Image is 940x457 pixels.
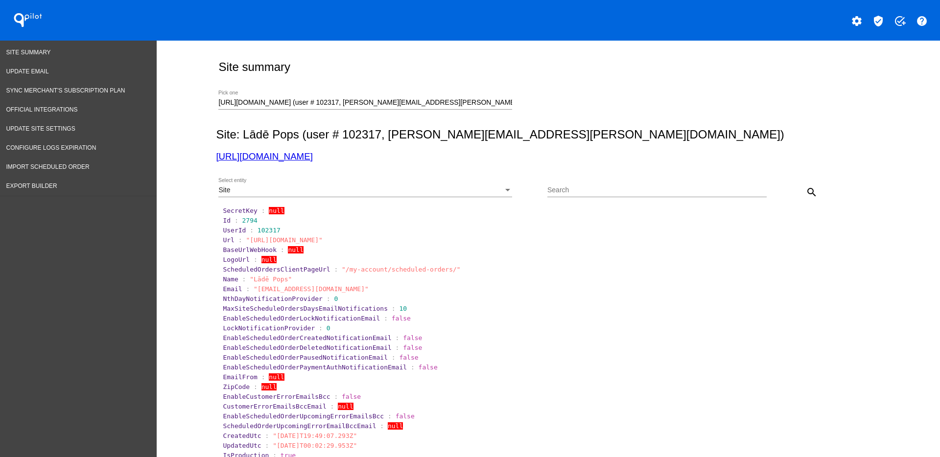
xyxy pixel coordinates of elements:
[223,432,261,439] span: CreatedUtc
[342,266,461,273] span: "/my-account/scheduled-orders/"
[223,315,380,322] span: EnableScheduledOrderLockNotificationEmail
[242,217,258,224] span: 2794
[223,305,388,312] span: MaxSiteScheduleOrdersDaysEmailNotifications
[216,128,876,141] h2: Site: Lādē Pops (user # 102317, [PERSON_NAME][EMAIL_ADDRESS][PERSON_NAME][DOMAIN_NAME])
[223,266,330,273] span: ScheduledOrdersClientPageUrl
[254,256,258,263] span: :
[330,403,334,410] span: :
[392,305,396,312] span: :
[250,227,254,234] span: :
[396,344,399,351] span: :
[547,186,767,194] input: Search
[223,324,315,332] span: LockNotificationProvider
[327,295,330,302] span: :
[380,422,384,430] span: :
[338,403,353,410] span: null
[254,285,369,293] span: "[EMAIL_ADDRESS][DOMAIN_NAME]"
[223,354,388,361] span: EnableScheduledOrderPausedNotificationEmail
[242,275,246,283] span: :
[319,324,323,332] span: :
[399,305,407,312] span: 10
[403,334,422,342] span: false
[246,285,250,293] span: :
[223,373,257,381] span: EmailFrom
[6,87,125,94] span: Sync Merchant's Subscription Plan
[223,275,238,283] span: Name
[218,186,512,194] mat-select: Select entity
[384,315,388,322] span: :
[223,227,246,234] span: UserId
[261,256,277,263] span: null
[261,383,277,390] span: null
[223,422,376,430] span: ScheduledOrderUpcomingErrorEmailBccEmail
[223,383,250,390] span: ZipCode
[269,373,284,381] span: null
[223,364,407,371] span: EnableScheduledOrderPaymentAuthNotificationEmail
[6,125,75,132] span: Update Site Settings
[872,15,884,27] mat-icon: verified_user
[223,412,384,420] span: EnableScheduledOrderUpcomingErrorEmailsBcc
[223,256,250,263] span: LogoUrl
[218,99,512,107] input: Number
[806,186,818,198] mat-icon: search
[223,393,330,400] span: EnableCustomerErrorEmailsBcc
[396,412,415,420] span: false
[392,354,396,361] span: :
[342,393,361,400] span: false
[218,60,290,74] h2: Site summary
[235,217,238,224] span: :
[419,364,438,371] span: false
[6,106,78,113] span: Official Integrations
[334,295,338,302] span: 0
[261,207,265,214] span: :
[396,334,399,342] span: :
[6,49,51,56] span: Site Summary
[223,344,391,351] span: EnableScheduledOrderDeletedNotificationEmail
[6,183,57,189] span: Export Builder
[273,432,357,439] span: "[DATE]T19:49:07.293Z"
[269,207,284,214] span: null
[334,393,338,400] span: :
[388,412,392,420] span: :
[388,422,403,430] span: null
[392,315,411,322] span: false
[334,266,338,273] span: :
[218,186,230,194] span: Site
[216,151,312,161] a: [URL][DOMAIN_NAME]
[223,334,391,342] span: EnableScheduledOrderCreatedNotificationEmail
[223,236,234,244] span: Url
[246,236,323,244] span: "[URL][DOMAIN_NAME]"
[288,246,303,253] span: null
[916,15,928,27] mat-icon: help
[223,246,277,253] span: BaseUrlWebHook
[399,354,418,361] span: false
[327,324,330,332] span: 0
[223,207,257,214] span: SecretKey
[250,275,292,283] span: "Lādē Pops"
[254,383,258,390] span: :
[6,68,49,75] span: Update Email
[223,217,231,224] span: Id
[265,442,269,449] span: :
[6,163,90,170] span: Import Scheduled Order
[6,144,96,151] span: Configure logs expiration
[223,285,242,293] span: Email
[238,236,242,244] span: :
[894,15,906,27] mat-icon: add_task
[273,442,357,449] span: "[DATE]T00:02:29.953Z"
[281,246,284,253] span: :
[223,442,261,449] span: UpdatedUtc
[223,295,323,302] span: NthDayNotificationProvider
[258,227,281,234] span: 102317
[8,10,47,30] h1: QPilot
[411,364,415,371] span: :
[223,403,326,410] span: CustomerErrorEmailsBccEmail
[851,15,863,27] mat-icon: settings
[265,432,269,439] span: :
[403,344,422,351] span: false
[261,373,265,381] span: :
